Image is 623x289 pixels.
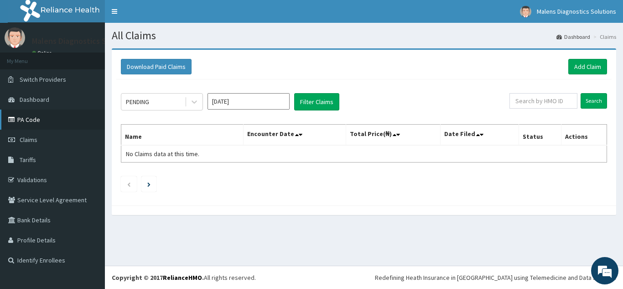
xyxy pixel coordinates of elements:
[20,136,37,144] span: Claims
[32,50,54,56] a: Online
[294,93,339,110] button: Filter Claims
[112,273,204,282] strong: Copyright © 2017 .
[441,125,519,146] th: Date Filed
[519,125,561,146] th: Status
[20,75,66,84] span: Switch Providers
[32,37,135,45] p: Malens Diagnostics Solutions
[147,180,151,188] a: Next page
[591,33,616,41] li: Claims
[20,95,49,104] span: Dashboard
[112,30,616,42] h1: All Claims
[244,125,346,146] th: Encounter Date
[208,93,290,110] input: Select Month and Year
[568,59,607,74] a: Add Claim
[17,46,37,68] img: d_794563401_company_1708531726252_794563401
[509,93,577,109] input: Search by HMO ID
[163,273,202,282] a: RelianceHMO
[126,97,149,106] div: PENDING
[520,6,531,17] img: User Image
[126,150,199,158] span: No Claims data at this time.
[346,125,441,146] th: Total Price(₦)
[561,125,607,146] th: Actions
[150,5,171,26] div: Minimize live chat window
[53,86,126,179] span: We're online!
[537,7,616,16] span: Malens Diagnostics Solutions
[5,192,174,224] textarea: Type your message and hit 'Enter'
[47,51,153,63] div: Chat with us now
[121,125,244,146] th: Name
[581,93,607,109] input: Search
[375,273,616,282] div: Redefining Heath Insurance in [GEOGRAPHIC_DATA] using Telemedicine and Data Science!
[5,27,25,48] img: User Image
[127,180,131,188] a: Previous page
[556,33,590,41] a: Dashboard
[121,59,192,74] button: Download Paid Claims
[105,266,623,289] footer: All rights reserved.
[20,156,36,164] span: Tariffs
